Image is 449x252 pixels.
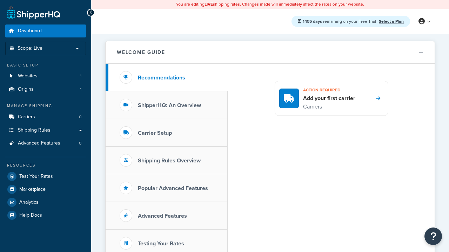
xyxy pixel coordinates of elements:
[18,127,51,133] span: Shipping Rules
[424,227,442,245] button: Open Resource Center
[303,102,355,111] p: Carriers
[5,183,86,196] a: Marketplace
[5,111,86,124] li: Carriers
[5,196,86,209] a: Analytics
[5,162,86,168] div: Resources
[138,157,201,164] h3: Shipping Rules Overview
[303,94,355,102] h4: Add your first carrier
[5,137,86,150] li: Advanced Features
[5,83,86,96] a: Origins1
[5,24,86,37] a: Dashboard
[138,75,185,81] h3: Recommendations
[138,102,201,108] h3: ShipperHQ: An Overview
[5,137,86,150] a: Advanced Features0
[19,187,46,192] span: Marketplace
[138,213,187,219] h3: Advanced Features
[79,140,81,146] span: 0
[106,41,435,64] button: Welcome Guide
[5,111,86,124] a: Carriers0
[303,18,377,24] span: remaining on your Free Trial
[303,18,322,24] strong: 1455 days
[18,45,42,51] span: Scope: Live
[303,85,355,94] h3: Action required
[138,130,172,136] h3: Carrier Setup
[18,114,35,120] span: Carriers
[5,70,86,83] a: Websites1
[19,199,39,205] span: Analytics
[5,83,86,96] li: Origins
[138,185,208,191] h3: Popular Advanced Features
[5,209,86,222] a: Help Docs
[80,86,81,92] span: 1
[5,124,86,137] a: Shipping Rules
[379,18,404,24] a: Select a Plan
[19,174,53,180] span: Test Your Rates
[79,114,81,120] span: 0
[18,28,42,34] span: Dashboard
[80,73,81,79] span: 1
[138,240,184,247] h3: Testing Your Rates
[19,212,42,218] span: Help Docs
[205,1,213,7] b: LIVE
[18,73,38,79] span: Websites
[5,103,86,109] div: Manage Shipping
[18,86,34,92] span: Origins
[18,140,60,146] span: Advanced Features
[5,62,86,68] div: Basic Setup
[117,50,165,55] h2: Welcome Guide
[5,70,86,83] li: Websites
[5,170,86,183] a: Test Your Rates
